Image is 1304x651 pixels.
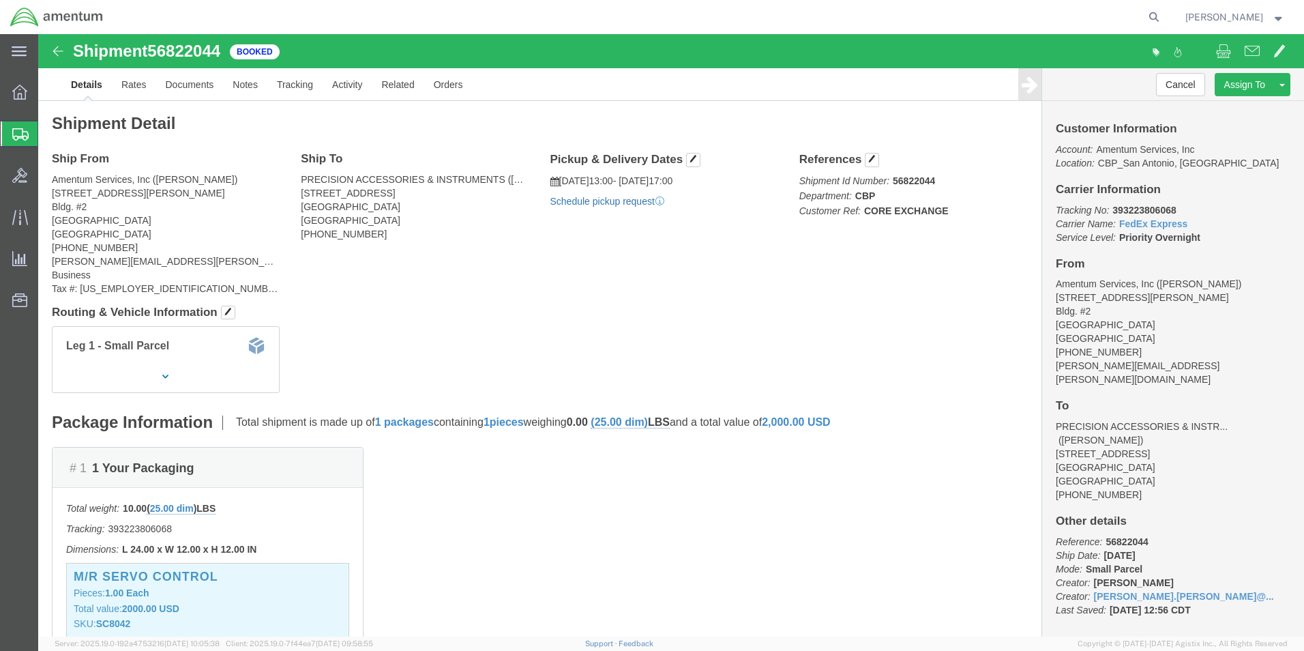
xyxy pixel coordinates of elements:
button: [PERSON_NAME] [1185,9,1286,25]
span: [DATE] 10:05:38 [164,639,220,648]
span: Client: 2025.19.0-7f44ea7 [226,639,373,648]
a: Support [585,639,619,648]
iframe: FS Legacy Container [38,34,1304,637]
span: Server: 2025.19.0-192a4753216 [55,639,220,648]
img: logo [10,7,104,27]
span: Copyright © [DATE]-[DATE] Agistix Inc., All Rights Reserved [1078,638,1288,650]
span: [DATE] 09:58:55 [316,639,373,648]
a: Feedback [619,639,653,648]
span: Dewayne Jennings [1185,10,1263,25]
